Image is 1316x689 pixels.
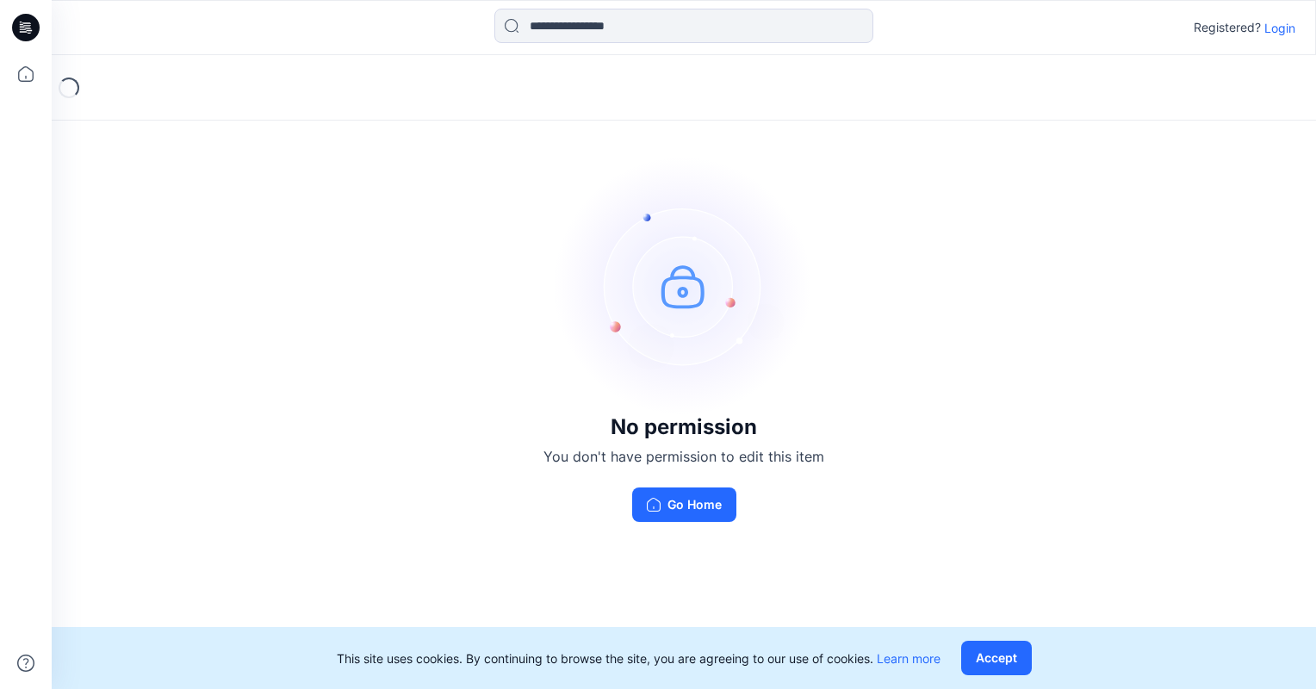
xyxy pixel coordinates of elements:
button: Accept [961,641,1032,675]
a: Learn more [877,651,940,666]
p: You don't have permission to edit this item [543,446,824,467]
button: Go Home [632,487,736,522]
p: Login [1264,19,1295,37]
p: Registered? [1194,17,1261,38]
h3: No permission [543,415,824,439]
p: This site uses cookies. By continuing to browse the site, you are agreeing to our use of cookies. [337,649,940,667]
img: no-perm.svg [555,157,813,415]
